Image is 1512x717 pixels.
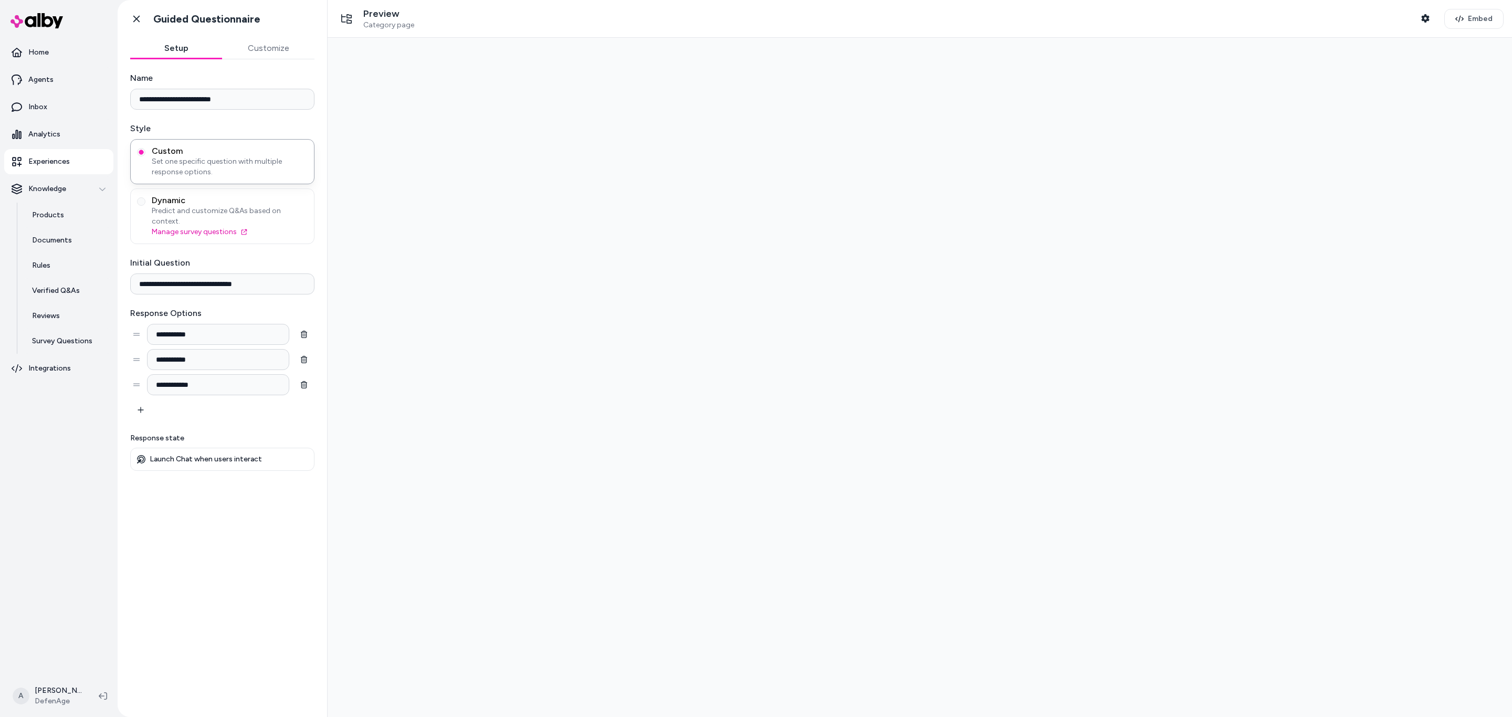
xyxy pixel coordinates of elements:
button: Knowledge [4,176,113,202]
p: Reviews [32,311,60,321]
span: Set one specific question with multiple response options. [152,156,308,177]
span: Custom [152,146,308,156]
h1: Guided Questionnaire [153,13,260,26]
a: Experiences [4,149,113,174]
button: Customize [223,38,315,59]
a: Products [22,203,113,228]
span: A [13,688,29,704]
img: alby Logo [10,13,63,28]
p: Response state [130,433,314,444]
p: [PERSON_NAME] [35,686,82,696]
span: Embed [1468,14,1493,24]
p: Experiences [28,156,70,167]
button: CustomSet one specific question with multiple response options. [137,148,145,156]
span: Dynamic [152,195,308,206]
a: Manage survey questions [152,227,308,237]
p: Home [28,47,49,58]
a: Rules [22,253,113,278]
p: Documents [32,235,72,246]
p: Analytics [28,129,60,140]
label: Initial Question [130,257,314,269]
button: Setup [130,38,223,59]
p: Rules [32,260,50,271]
a: Analytics [4,122,113,147]
p: Knowledge [28,184,66,194]
a: Inbox [4,94,113,120]
label: Name [130,72,314,85]
p: Agents [28,75,54,85]
a: Survey Questions [22,329,113,354]
span: DefenAge [35,696,82,707]
button: DynamicPredict and customize Q&As based on context.Manage survey questions [137,197,145,206]
button: A[PERSON_NAME]DefenAge [6,679,90,713]
a: Verified Q&As [22,278,113,303]
p: Products [32,210,64,220]
p: Survey Questions [32,336,92,346]
a: Integrations [4,356,113,381]
p: Integrations [28,363,71,374]
p: Inbox [28,102,47,112]
label: Style [130,122,314,135]
span: Category page [363,20,414,30]
label: Response Options [130,307,314,320]
p: Verified Q&As [32,286,80,296]
a: Reviews [22,303,113,329]
button: Embed [1444,9,1504,29]
a: Documents [22,228,113,253]
span: Predict and customize Q&As based on context. [152,206,308,227]
p: Launch Chat when users interact [150,455,262,464]
p: Preview [363,8,414,20]
a: Home [4,40,113,65]
a: Agents [4,67,113,92]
